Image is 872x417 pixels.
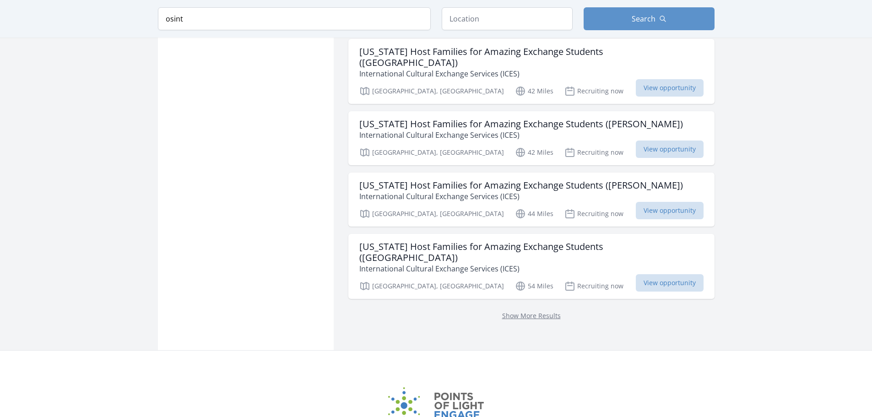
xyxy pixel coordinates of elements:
[359,86,504,97] p: [GEOGRAPHIC_DATA], [GEOGRAPHIC_DATA]
[348,173,715,227] a: [US_STATE] Host Families for Amazing Exchange Students ([PERSON_NAME]) International Cultural Exc...
[359,68,704,79] p: International Cultural Exchange Services (ICES)
[584,7,715,30] button: Search
[564,147,623,158] p: Recruiting now
[636,202,704,219] span: View opportunity
[359,180,683,191] h3: [US_STATE] Host Families for Amazing Exchange Students ([PERSON_NAME])
[636,141,704,158] span: View opportunity
[359,208,504,219] p: [GEOGRAPHIC_DATA], [GEOGRAPHIC_DATA]
[359,241,704,263] h3: [US_STATE] Host Families for Amazing Exchange Students ([GEOGRAPHIC_DATA])
[515,147,553,158] p: 42 Miles
[359,281,504,292] p: [GEOGRAPHIC_DATA], [GEOGRAPHIC_DATA]
[359,46,704,68] h3: [US_STATE] Host Families for Amazing Exchange Students ([GEOGRAPHIC_DATA])
[359,119,683,130] h3: [US_STATE] Host Families for Amazing Exchange Students ([PERSON_NAME])
[359,263,704,274] p: International Cultural Exchange Services (ICES)
[564,208,623,219] p: Recruiting now
[348,234,715,299] a: [US_STATE] Host Families for Amazing Exchange Students ([GEOGRAPHIC_DATA]) International Cultural...
[348,111,715,165] a: [US_STATE] Host Families for Amazing Exchange Students ([PERSON_NAME]) International Cultural Exc...
[632,13,655,24] span: Search
[158,7,431,30] input: Keyword
[359,147,504,158] p: [GEOGRAPHIC_DATA], [GEOGRAPHIC_DATA]
[359,130,683,141] p: International Cultural Exchange Services (ICES)
[564,281,623,292] p: Recruiting now
[359,191,683,202] p: International Cultural Exchange Services (ICES)
[636,79,704,97] span: View opportunity
[515,208,553,219] p: 44 Miles
[502,311,561,320] a: Show More Results
[515,281,553,292] p: 54 Miles
[636,274,704,292] span: View opportunity
[348,39,715,104] a: [US_STATE] Host Families for Amazing Exchange Students ([GEOGRAPHIC_DATA]) International Cultural...
[564,86,623,97] p: Recruiting now
[442,7,573,30] input: Location
[515,86,553,97] p: 42 Miles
